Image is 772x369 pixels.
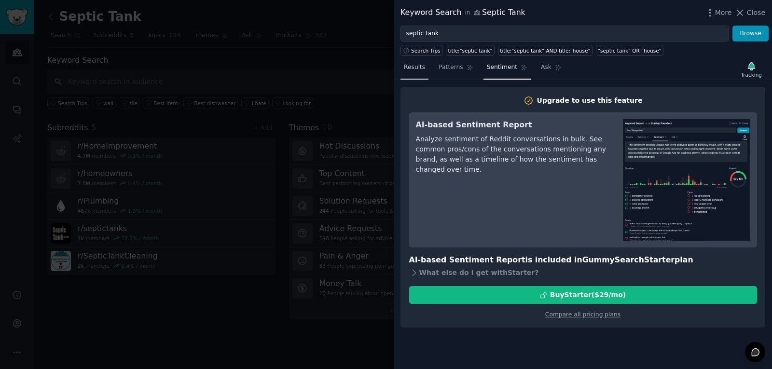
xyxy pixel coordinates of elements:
[409,286,757,304] button: BuyStarter($29/mo)
[747,8,765,18] span: Close
[623,119,750,241] img: AI-based Sentiment Report
[741,71,762,78] div: Tracking
[537,96,643,106] div: Upgrade to use this feature
[483,60,531,80] a: Sentiment
[582,255,675,264] span: GummySearch Starter
[404,63,425,72] span: Results
[538,60,565,80] a: Ask
[446,45,495,56] a: title:"septic tank"
[487,63,517,72] span: Sentiment
[550,290,626,300] div: Buy Starter ($ 29 /mo )
[545,311,620,318] a: Compare all pricing plans
[541,63,551,72] span: Ask
[500,47,590,54] div: title:"septic tank" AND title:"house"
[400,60,428,80] a: Results
[409,254,757,266] h3: AI-based Sentiment Report is included in plan
[596,45,663,56] a: "septic tank" OR "house"
[705,8,732,18] button: More
[416,134,609,175] div: Analyze sentiment of Reddit conversations in bulk. See common pros/cons of the conversations ment...
[465,9,470,17] span: in
[411,47,441,54] span: Search Tips
[435,60,476,80] a: Patterns
[400,26,729,42] input: Try a keyword related to your business
[416,119,609,131] h3: AI-based Sentiment Report
[400,7,525,19] div: Keyword Search Septic Tank
[498,45,593,56] a: title:"septic tank" AND title:"house"
[448,47,493,54] div: title:"septic tank"
[715,8,732,18] span: More
[732,26,769,42] button: Browse
[737,59,765,80] button: Tracking
[598,47,661,54] div: "septic tank" OR "house"
[409,266,757,279] div: What else do I get with Starter ?
[735,8,765,18] button: Close
[439,63,463,72] span: Patterns
[400,45,442,56] button: Search Tips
